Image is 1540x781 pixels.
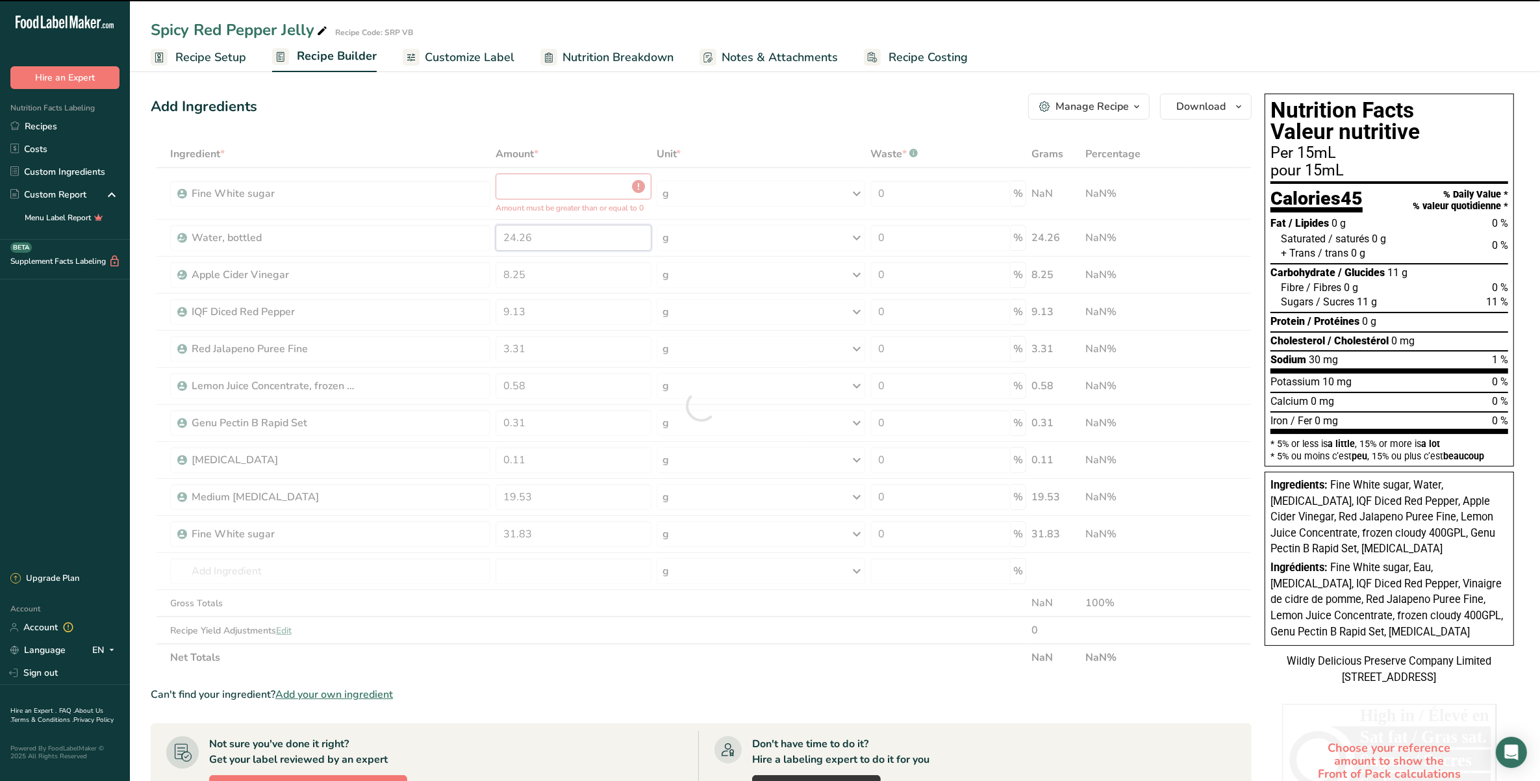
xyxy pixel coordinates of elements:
[1316,296,1354,308] span: / Sucres
[1307,315,1359,327] span: / Protéines
[1028,94,1150,120] button: Manage Recipe
[1352,451,1367,461] span: peu
[1492,239,1508,251] span: 0 %
[10,745,120,760] div: Powered By FoodLabelMaker © 2025 All Rights Reserved
[1281,296,1313,308] span: Sugars
[1270,163,1508,179] div: pour 15mL
[1270,353,1306,366] span: Sodium
[10,572,79,585] div: Upgrade Plan
[1270,335,1325,347] span: Cholesterol
[1270,415,1288,427] span: Iron
[151,18,330,42] div: Spicy Red Pepper Jelly
[1270,561,1328,574] span: Ingrédients:
[1413,189,1508,212] div: % Daily Value * % valeur quotidienne *
[1270,434,1508,461] section: * 5% or less is , 15% or more is
[1315,415,1338,427] span: 0 mg
[722,49,838,66] span: Notes & Attachments
[1338,266,1385,279] span: / Glucides
[151,687,1252,702] div: Can't find your ingredient?
[59,706,75,715] a: FAQ .
[403,43,514,72] a: Customize Label
[151,96,257,118] div: Add Ingredients
[10,188,86,201] div: Custom Report
[1328,439,1355,449] span: a little
[335,27,413,38] div: Recipe Code: SRP VB
[1270,479,1328,491] span: Ingredients:
[425,49,514,66] span: Customize Label
[1362,315,1376,327] span: 0 g
[1270,315,1305,327] span: Protein
[297,47,377,65] span: Recipe Builder
[209,736,388,767] div: Not sure you've done it right? Get your label reviewed by an expert
[1391,335,1415,347] span: 0 mg
[1357,296,1377,308] span: 11 g
[1270,146,1508,161] div: Per 15mL
[11,715,73,724] a: Terms & Conditions .
[1055,99,1129,114] div: Manage Recipe
[700,43,838,72] a: Notes & Attachments
[1270,217,1286,229] span: Fat
[1492,353,1508,366] span: 1 %
[1492,415,1508,427] span: 0 %
[1492,217,1508,229] span: 0 %
[1281,233,1326,245] span: Saturated
[1496,737,1527,768] div: Open Intercom Messenger
[175,49,246,66] span: Recipe Setup
[1270,561,1503,637] span: Fine White sugar, Eau, [MEDICAL_DATA], IQF Diced Red Pepper, Vinaigre de cidre de pomme, Red Jala...
[1270,99,1508,143] h1: Nutrition Facts Valeur nutritive
[275,687,393,702] span: Add your own ingredient
[10,639,66,661] a: Language
[272,42,377,73] a: Recipe Builder
[1309,353,1338,366] span: 30 mg
[1291,415,1312,427] span: / Fer
[1328,233,1369,245] span: / saturés
[1281,281,1304,294] span: Fibre
[73,715,114,724] a: Privacy Policy
[1270,395,1308,407] span: Calcium
[1341,187,1363,209] span: 45
[1328,335,1389,347] span: / Cholestérol
[1332,217,1346,229] span: 0 g
[10,242,32,253] div: BETA
[1492,395,1508,407] span: 0 %
[864,43,968,72] a: Recipe Costing
[752,736,929,767] div: Don't have time to do it? Hire a labeling expert to do it for you
[10,706,57,715] a: Hire an Expert .
[540,43,674,72] a: Nutrition Breakdown
[1318,247,1348,259] span: / trans
[151,43,246,72] a: Recipe Setup
[1265,654,1514,685] div: Wildly Delicious Preserve Company Limited [STREET_ADDRESS]
[1492,281,1508,294] span: 0 %
[1443,451,1484,461] span: beaucoup
[1160,94,1252,120] button: Download
[1176,99,1226,114] span: Download
[1344,281,1358,294] span: 0 g
[1289,217,1329,229] span: / Lipides
[1322,376,1352,388] span: 10 mg
[1421,439,1440,449] span: a lot
[92,643,120,658] div: EN
[1281,247,1315,259] span: + Trans
[1486,296,1508,308] span: 11 %
[10,66,120,89] button: Hire an Expert
[10,706,103,724] a: About Us .
[1270,189,1363,213] div: Calories
[1270,376,1320,388] span: Potassium
[1306,281,1341,294] span: / Fibres
[562,49,674,66] span: Nutrition Breakdown
[1372,233,1386,245] span: 0 g
[1270,452,1508,461] div: * 5% ou moins c’est , 15% ou plus c’est
[1387,266,1407,279] span: 11 g
[1351,247,1365,259] span: 0 g
[1492,376,1508,388] span: 0 %
[1311,395,1334,407] span: 0 mg
[889,49,968,66] span: Recipe Costing
[1270,266,1335,279] span: Carbohydrate
[1270,479,1495,555] span: Fine White sugar, Water, [MEDICAL_DATA], IQF Diced Red Pepper, Apple Cider Vinegar, Red Jalapeno ...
